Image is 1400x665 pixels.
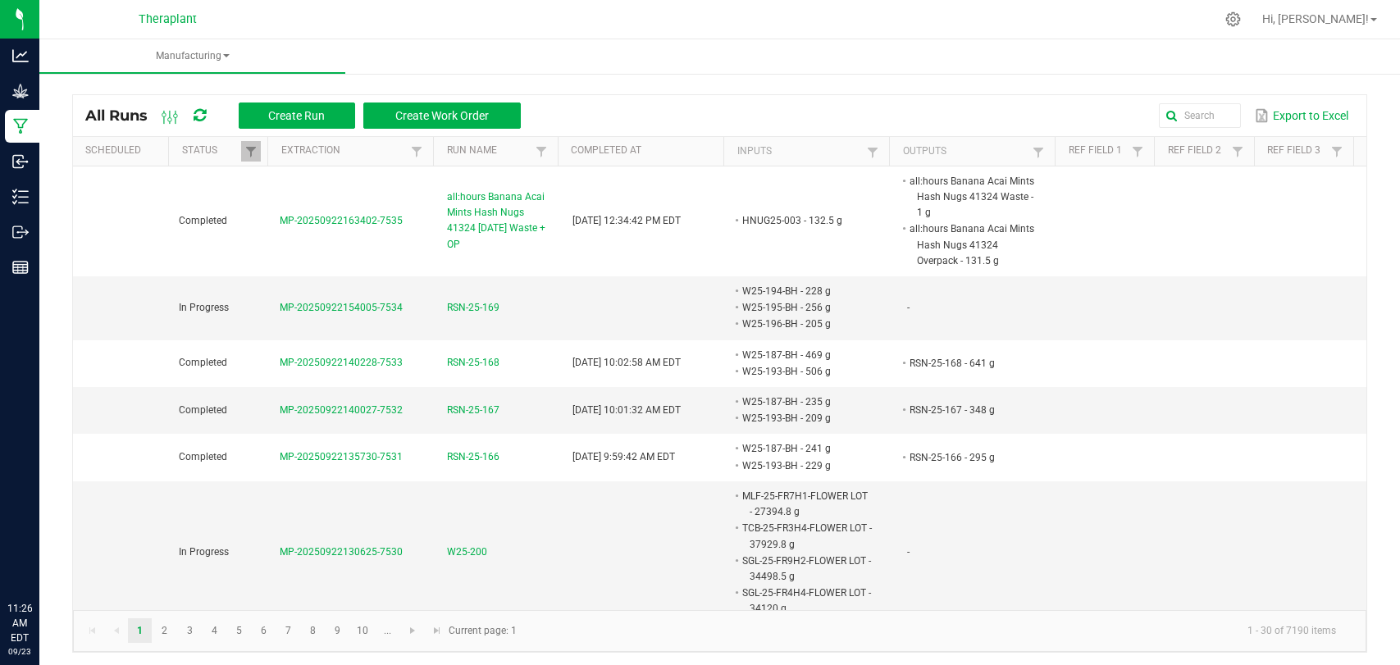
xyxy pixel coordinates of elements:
[179,302,229,313] span: In Progress
[447,300,499,316] span: RSN-25-169
[740,553,873,585] li: SGL-25-FR9H2-FLOWER LOT - 34498.5 g
[1159,103,1241,128] input: Search
[376,618,399,643] a: Page 11
[447,189,553,253] span: all:hours Banana Acai Mints Hash Nugs 41324 [DATE] Waste + OP
[740,520,873,552] li: TCB-25-FR3H4-FLOWER LOT - 37929.8 g
[740,440,873,457] li: W25-187-BH - 241 g
[401,618,425,643] a: Go to the next page
[740,299,873,316] li: W25-195-BH - 256 g
[178,618,202,643] a: Page 3
[7,601,32,645] p: 11:26 AM EDT
[39,49,345,63] span: Manufacturing
[740,410,873,426] li: W25-193-BH - 209 g
[740,347,873,363] li: W25-187-BH - 469 g
[268,109,325,122] span: Create Run
[179,215,227,226] span: Completed
[1128,141,1147,162] a: Filter
[572,357,681,368] span: [DATE] 10:02:58 AM EDT
[280,546,403,558] span: MP-20250922130625-7530
[203,618,226,643] a: Page 4
[431,624,444,637] span: Go to the last page
[531,141,551,162] a: Filter
[572,215,681,226] span: [DATE] 12:34:42 PM EDT
[12,189,29,205] inline-svg: Inventory
[1251,102,1352,130] button: Export to Excel
[280,302,403,313] span: MP-20250922154005-7534
[12,224,29,240] inline-svg: Outbound
[276,618,300,643] a: Page 7
[85,144,162,157] a: ScheduledSortable
[363,102,521,129] button: Create Work Order
[723,137,889,166] th: Inputs
[907,221,1040,269] li: all:hours Banana Acai Mints Hash Nugs 41324 Overpack - 131.5 g
[280,404,403,416] span: MP-20250922140027-7532
[326,618,349,643] a: Page 9
[1267,144,1327,157] a: Ref Field 3Sortable
[447,544,487,560] span: W25-200
[740,316,873,332] li: W25-196-BH - 205 g
[740,394,873,410] li: W25-187-BH - 235 g
[740,363,873,380] li: W25-193-BH - 506 g
[863,142,882,162] a: Filter
[12,259,29,276] inline-svg: Reports
[571,144,717,157] a: Completed AtSortable
[12,48,29,64] inline-svg: Analytics
[1168,144,1228,157] a: Ref Field 2Sortable
[1262,12,1369,25] span: Hi, [PERSON_NAME]!
[182,144,242,157] a: StatusSortable
[227,618,251,643] a: Page 5
[527,617,1349,645] kendo-pager-info: 1 - 30 of 7190 items
[740,212,873,229] li: HNUG25-003 - 132.5 g
[351,618,375,643] a: Page 10
[12,153,29,170] inline-svg: Inbound
[7,645,32,658] p: 09/23
[740,458,873,474] li: W25-193-BH - 229 g
[907,355,1040,371] li: RSN-25-168 - 641 g
[39,39,345,74] a: Manufacturing
[897,276,1065,340] td: -
[128,618,152,643] a: Page 1
[572,451,675,462] span: [DATE] 9:59:42 AM EDT
[12,118,29,134] inline-svg: Manufacturing
[16,534,66,583] iframe: Resource center
[241,141,261,162] a: Filter
[406,624,419,637] span: Go to the next page
[740,488,873,520] li: MLF-25-FR7H1-FLOWER LOT - 27394.8 g
[425,618,449,643] a: Go to the last page
[1327,141,1347,162] a: Filter
[1228,141,1247,162] a: Filter
[897,481,1065,625] td: -
[447,355,499,371] span: RSN-25-168
[179,546,229,558] span: In Progress
[907,402,1040,418] li: RSN-25-167 - 348 g
[301,618,325,643] a: Page 8
[12,83,29,99] inline-svg: Grow
[280,451,403,462] span: MP-20250922135730-7531
[179,451,227,462] span: Completed
[85,102,533,130] div: All Runs
[907,449,1040,466] li: RSN-25-166 - 295 g
[1028,142,1048,162] a: Filter
[139,12,197,26] span: Theraplant
[280,215,403,226] span: MP-20250922163402-7535
[280,357,403,368] span: MP-20250922140228-7533
[889,137,1055,166] th: Outputs
[447,403,499,418] span: RSN-25-167
[1069,144,1129,157] a: Ref Field 1Sortable
[740,283,873,299] li: W25-194-BH - 228 g
[179,357,227,368] span: Completed
[252,618,276,643] a: Page 6
[179,404,227,416] span: Completed
[395,109,489,122] span: Create Work Order
[1223,11,1243,27] div: Manage settings
[447,144,531,157] a: Run NameSortable
[153,618,176,643] a: Page 2
[281,144,407,157] a: ExtractionSortable
[572,404,681,416] span: [DATE] 10:01:32 AM EDT
[239,102,355,129] button: Create Run
[407,141,426,162] a: Filter
[740,585,873,617] li: SGL-25-FR4H4-FLOWER LOT - 34120 g
[73,610,1366,652] kendo-pager: Current page: 1
[907,173,1040,221] li: all:hours Banana Acai Mints Hash Nugs 41324 Waste - 1 g
[447,449,499,465] span: RSN-25-166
